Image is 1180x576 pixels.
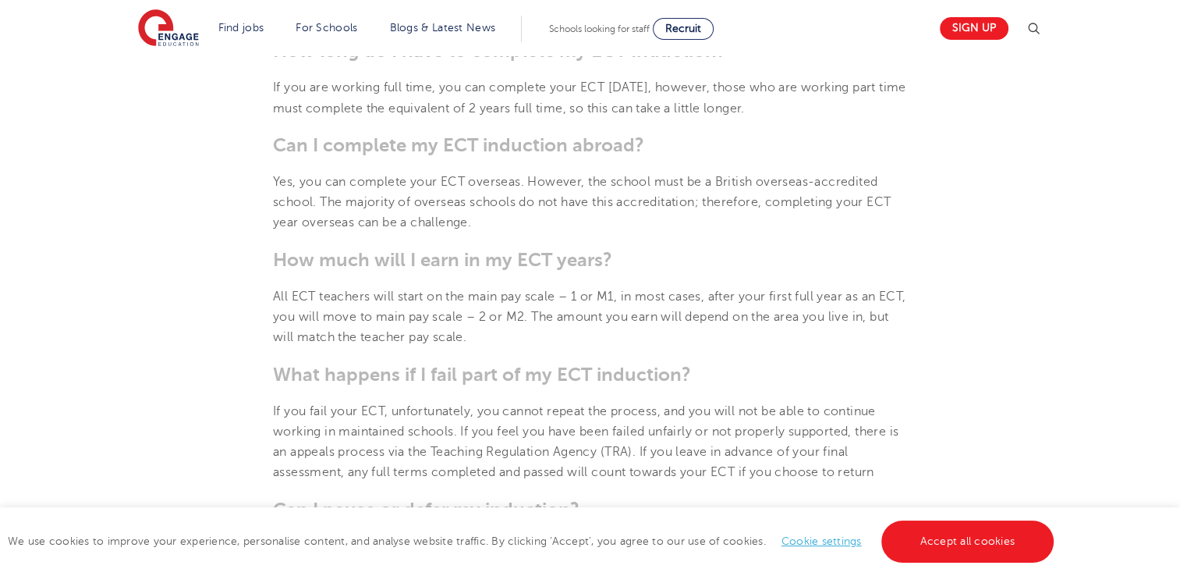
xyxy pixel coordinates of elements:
span: If you fail your ECT, unfortunately, you cannot repeat the process, and you will not be able to c... [273,404,898,480]
span: Yes, you can complete your ECT overseas. However, the school must be a British overseas-accredite... [273,175,891,230]
a: Accept all cookies [881,521,1054,563]
b: Can I complete my ECT induction abroad? [273,134,644,156]
a: Blogs & Latest News [390,22,496,34]
span: Schools looking for staff [549,23,650,34]
a: For Schools [296,22,357,34]
span: All ECT teachers will start on the main pay scale – 1 or M1, in most cases, after your first full... [273,290,905,345]
a: Sign up [940,17,1008,40]
a: Recruit [653,18,714,40]
span: We use cookies to improve your experience, personalise content, and analyse website traffic. By c... [8,535,1058,547]
img: Engage Education [138,9,199,48]
span: If you are working full time, you can complete your ECT [DATE], however, those who are working pa... [273,80,906,115]
b: How much will I earn in my ECT years? [273,249,612,271]
a: Find jobs [218,22,264,34]
a: Cookie settings [781,535,862,547]
b: Can I pause or defer my induction? [273,499,579,521]
b: What happens if I fail part of my ECT induction? [273,364,691,386]
span: Recruit [665,23,701,34]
